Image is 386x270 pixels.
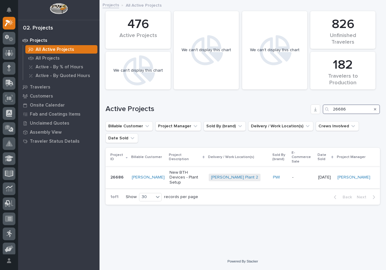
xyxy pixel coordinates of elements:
[321,73,365,86] div: Travelers to Production
[106,133,138,143] button: Date Sold
[321,57,365,73] div: 182
[36,64,83,70] p: Active - By % of Hours
[23,54,100,62] a: All Projects
[323,104,380,114] input: Search
[155,121,201,131] button: Project Manager
[248,121,313,131] button: Delivery / Work Location(s)
[126,194,137,200] p: Show
[106,121,153,131] button: Billable Customer
[126,2,162,8] p: All Active Projects
[272,152,288,163] p: Sold By (brand)
[116,17,160,32] div: 476
[18,36,100,45] a: Projects
[18,119,100,128] a: Unclaimed Quotes
[30,38,47,43] p: Projects
[116,33,160,45] div: Active Projects
[169,170,204,185] p: New BTH Devices - Plant Setup
[337,175,370,180] a: [PERSON_NAME]
[103,1,119,8] a: Projects
[339,194,352,200] span: Back
[106,167,380,188] tr: 2668626686 [PERSON_NAME] New BTH Devices - Plant Setup[PERSON_NAME] Plant 2 PWI -[DATE][PERSON_NAME]
[30,112,81,117] p: Fab and Coatings Items
[18,92,100,101] a: Customers
[250,48,299,53] div: We can't display this chart
[292,150,314,165] p: E-Commerce Sale
[337,154,365,160] p: Project Manager
[318,152,330,163] p: Date Sold
[321,33,365,45] div: Unfinished Travelers
[30,121,69,126] p: Unclaimed Quotes
[131,154,162,160] p: Billable Customer
[204,121,246,131] button: Sold By (brand)
[318,175,333,180] p: [DATE]
[164,194,198,200] p: records per page
[18,137,100,146] a: Traveler Status Details
[18,110,100,119] a: Fab and Coatings Items
[321,17,365,32] div: 826
[23,63,100,71] a: Active - By % of Hours
[50,3,68,14] img: Workspace Logo
[18,128,100,137] a: Assembly View
[292,175,313,180] p: -
[273,175,280,180] a: PWI
[113,68,163,73] div: We can't display this chart
[18,82,100,92] a: Travelers
[8,7,15,17] div: Notifications
[30,85,50,90] p: Travelers
[132,175,165,180] a: [PERSON_NAME]
[110,152,124,163] p: Project ID
[23,45,100,54] a: All Active Projects
[227,259,258,263] a: Powered By Stacker
[23,71,100,80] a: Active - By Quoted Hours
[30,94,53,99] p: Customers
[36,73,90,79] p: Active - By Quoted Hours
[316,121,359,131] button: Crews Involved
[30,139,80,144] p: Traveler Status Details
[211,175,258,180] a: [PERSON_NAME] Plant 2
[208,154,254,160] p: Delivery / Work Location(s)
[110,174,125,180] p: 26686
[106,190,123,204] p: 1 of 1
[354,194,380,200] button: Next
[36,47,74,52] p: All Active Projects
[36,56,60,61] p: All Projects
[3,4,15,16] button: Notifications
[23,25,53,32] div: 02. Projects
[182,48,231,53] div: We can't display this chart
[30,103,65,108] p: Onsite Calendar
[169,152,201,163] p: Project Description
[139,194,154,200] div: 30
[329,194,354,200] button: Back
[18,101,100,110] a: Onsite Calendar
[106,105,308,113] h1: Active Projects
[357,194,370,200] span: Next
[30,130,62,135] p: Assembly View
